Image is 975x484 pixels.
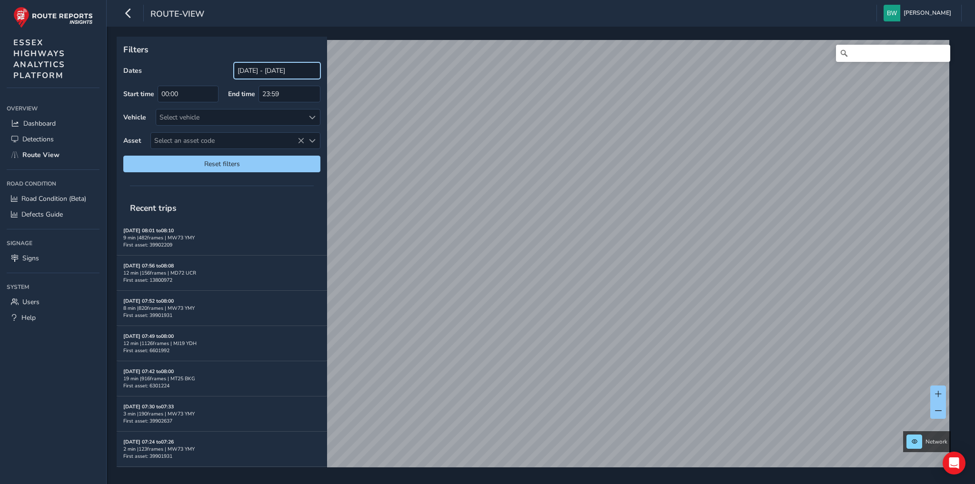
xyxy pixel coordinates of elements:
label: Start time [123,89,154,99]
strong: [DATE] 07:30 to 07:33 [123,403,174,410]
a: Users [7,294,99,310]
span: First asset: 39901931 [123,453,172,460]
div: 12 min | 156 frames | MD72 UCR [123,269,320,277]
div: Select an asset code [304,133,320,148]
div: 8 min | 820 frames | MW73 YMY [123,305,320,312]
div: Select vehicle [156,109,304,125]
label: Dates [123,66,142,75]
div: 12 min | 1126 frames | MJ19 YDH [123,340,320,347]
strong: [DATE] 08:01 to 08:10 [123,227,174,234]
span: Defects Guide [21,210,63,219]
span: [PERSON_NAME] [904,5,951,21]
a: Detections [7,131,99,147]
span: Detections [22,135,54,144]
input: Search [836,45,950,62]
span: Recent trips [123,196,183,220]
span: Select an asset code [151,133,304,148]
span: ESSEX HIGHWAYS ANALYTICS PLATFORM [13,37,65,81]
a: Signs [7,250,99,266]
a: Road Condition (Beta) [7,191,99,207]
span: First asset: 6301224 [123,382,169,389]
span: First asset: 39902209 [123,241,172,248]
div: Signage [7,236,99,250]
div: 9 min | 482 frames | MW73 YMY [123,234,320,241]
strong: [DATE] 07:49 to 08:00 [123,333,174,340]
span: First asset: 13800972 [123,277,172,284]
span: Help [21,313,36,322]
span: Signs [22,254,39,263]
div: 19 min | 916 frames | MT25 BKG [123,375,320,382]
label: End time [228,89,255,99]
p: Filters [123,43,320,56]
div: Open Intercom Messenger [943,452,965,474]
span: Users [22,297,40,306]
div: 2 min | 123 frames | MW73 YMY [123,445,320,453]
span: route-view [150,8,204,21]
a: Help [7,310,99,326]
div: Road Condition [7,177,99,191]
strong: [DATE] 07:24 to 07:26 [123,438,174,445]
a: Defects Guide [7,207,99,222]
canvas: Map [120,40,949,478]
strong: [DATE] 07:52 to 08:00 [123,297,174,305]
a: Route View [7,147,99,163]
div: 3 min | 190 frames | MW73 YMY [123,410,320,417]
span: Route View [22,150,60,159]
span: First asset: 6601992 [123,347,169,354]
img: rr logo [13,7,93,28]
span: Reset filters [130,159,313,168]
span: Network [925,438,947,445]
strong: [DATE] 07:56 to 08:08 [123,262,174,269]
label: Vehicle [123,113,146,122]
span: First asset: 39901931 [123,312,172,319]
div: Overview [7,101,99,116]
a: Dashboard [7,116,99,131]
div: System [7,280,99,294]
span: Road Condition (Beta) [21,194,86,203]
span: Dashboard [23,119,56,128]
span: First asset: 39902637 [123,417,172,425]
button: [PERSON_NAME] [884,5,955,21]
label: Asset [123,136,141,145]
button: Reset filters [123,156,320,172]
strong: [DATE] 07:42 to 08:00 [123,368,174,375]
img: diamond-layout [884,5,900,21]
